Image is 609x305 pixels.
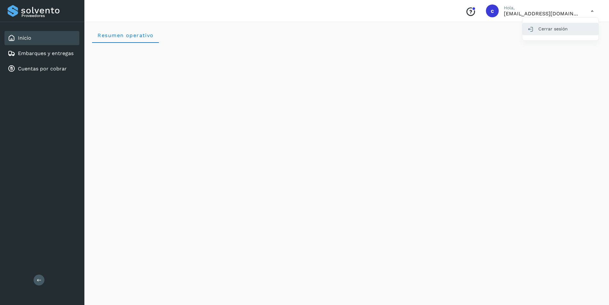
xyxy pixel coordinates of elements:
[522,23,598,35] div: Cerrar sesión
[21,13,77,18] p: Proveedores
[18,66,67,72] a: Cuentas por cobrar
[4,46,79,60] div: Embarques y entregas
[18,35,31,41] a: Inicio
[4,31,79,45] div: Inicio
[4,62,79,76] div: Cuentas por cobrar
[18,50,74,56] a: Embarques y entregas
